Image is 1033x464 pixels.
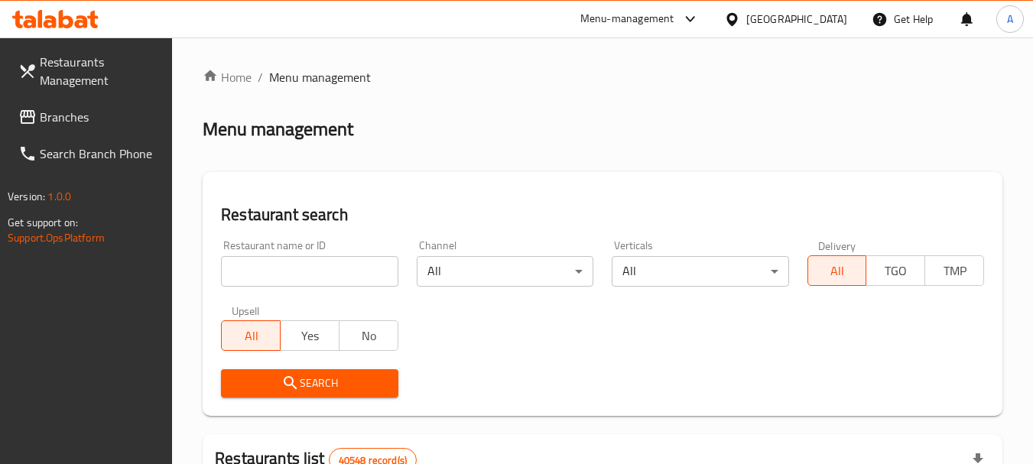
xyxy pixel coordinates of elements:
button: Search [221,369,398,397]
div: Menu-management [580,10,674,28]
button: TGO [866,255,925,286]
a: Search Branch Phone [6,135,173,172]
div: [GEOGRAPHIC_DATA] [746,11,847,28]
label: Delivery [818,240,856,251]
li: / [258,68,263,86]
button: All [807,255,867,286]
div: All [612,256,788,287]
button: TMP [924,255,984,286]
span: Search [233,374,385,393]
button: No [339,320,398,351]
h2: Menu management [203,117,353,141]
input: Search for restaurant name or ID.. [221,256,398,287]
span: Restaurants Management [40,53,161,89]
span: TMP [931,260,978,282]
span: TGO [872,260,919,282]
span: No [346,325,392,347]
span: Yes [287,325,333,347]
span: A [1007,11,1013,28]
button: Yes [280,320,339,351]
a: Branches [6,99,173,135]
span: 1.0.0 [47,187,71,206]
span: Get support on: [8,213,78,232]
h2: Restaurant search [221,203,984,226]
a: Home [203,68,252,86]
span: Menu management [269,68,371,86]
span: All [228,325,274,347]
span: Version: [8,187,45,206]
a: Support.OpsPlatform [8,228,105,248]
span: All [814,260,861,282]
button: All [221,320,281,351]
div: All [417,256,593,287]
label: Upsell [232,305,260,316]
a: Restaurants Management [6,44,173,99]
span: Search Branch Phone [40,144,161,163]
nav: breadcrumb [203,68,1002,86]
span: Branches [40,108,161,126]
